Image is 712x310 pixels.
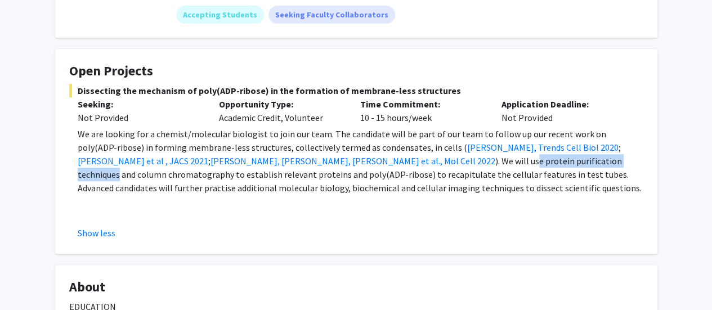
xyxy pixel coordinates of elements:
[176,6,264,24] mat-chip: Accepting Students
[78,226,115,240] button: Show less
[211,155,495,167] a: [PERSON_NAME], [PERSON_NAME], [PERSON_NAME] et al., Mol Cell 2022
[493,97,634,124] div: Not Provided
[78,155,208,167] a: [PERSON_NAME] et al , JACS 2021
[211,97,352,124] div: Academic Credit, Volunteer
[467,142,619,153] a: [PERSON_NAME], Trends Cell Biol 2020
[268,6,395,24] mat-chip: Seeking Faculty Collaborators
[8,259,48,302] iframe: Chat
[69,84,643,97] span: Dissecting the mechanism of poly(ADP-ribose) in the formation of membrane-less structures
[360,97,485,111] p: Time Commitment:
[69,63,643,79] h4: Open Projects
[219,97,343,111] p: Opportunity Type:
[78,111,202,124] div: Not Provided
[501,97,626,111] p: Application Deadline:
[78,97,202,111] p: Seeking:
[352,97,493,124] div: 10 - 15 hours/week
[69,279,643,295] h4: About
[78,127,643,195] p: We are looking for a chemist/molecular biologist to join our team. The candidate will be part of ...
